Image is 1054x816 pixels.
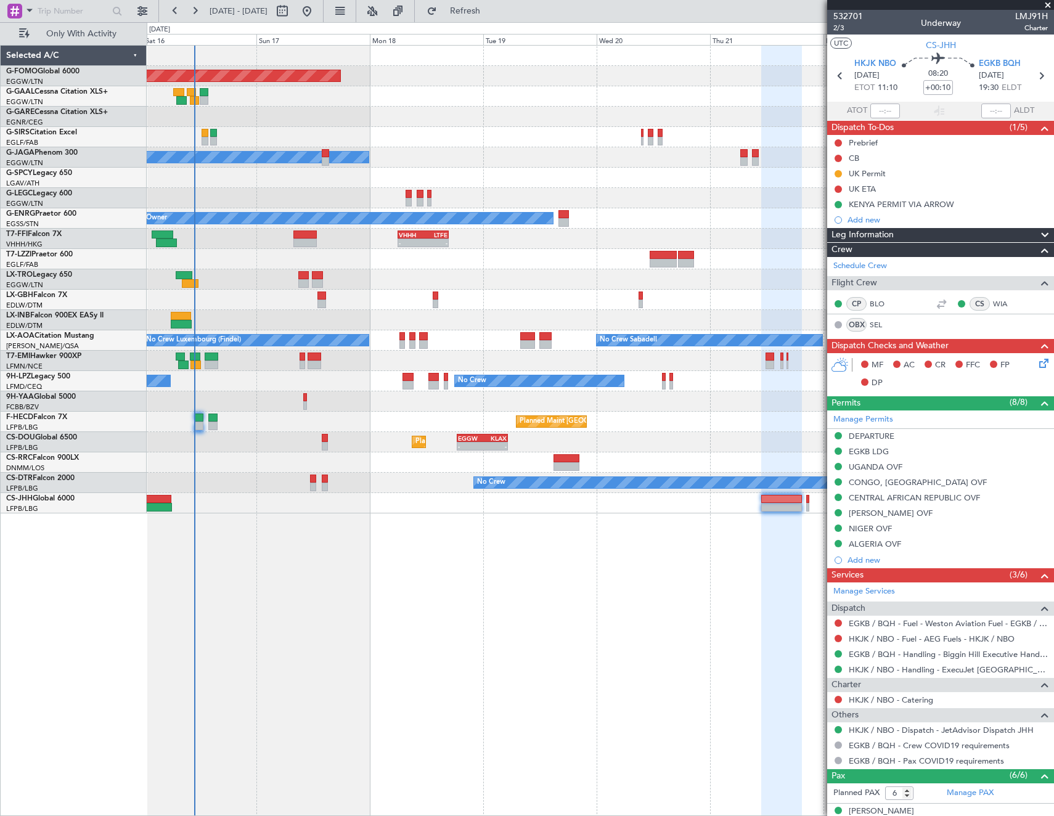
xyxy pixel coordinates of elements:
a: EGGW/LTN [6,199,43,208]
span: G-LEGC [6,190,33,197]
span: MF [872,359,883,372]
a: LX-INBFalcon 900EX EASy II [6,312,104,319]
div: Mon 18 [370,34,483,45]
a: EGNR/CEG [6,118,43,127]
div: No Crew Luxembourg (Findel) [146,331,241,349]
a: CS-JHHGlobal 6000 [6,495,75,502]
a: EGSS/STN [6,219,39,229]
span: Others [831,708,859,722]
a: BLO [870,298,897,309]
div: Underway [921,17,961,30]
a: VHHH/HKG [6,240,43,249]
a: EGGW/LTN [6,97,43,107]
span: 11:10 [878,82,897,94]
span: Charter [831,678,861,692]
span: F-HECD [6,414,33,421]
span: [DATE] [979,70,1004,82]
a: CS-DTRFalcon 2000 [6,475,75,482]
span: 9H-LPZ [6,373,31,380]
a: EGGW/LTN [6,77,43,86]
span: Services [831,568,864,582]
span: Dispatch To-Dos [831,121,894,135]
div: No Crew [477,473,505,492]
div: Add new [848,214,1048,225]
span: CS-JHH [6,495,33,502]
a: LFPB/LBG [6,443,38,452]
div: KENYA PERMIT VIA ARROW [849,199,954,210]
a: EGGW/LTN [6,158,43,168]
div: EGKB LDG [849,446,889,457]
a: Manage Services [833,585,895,598]
div: OBX [846,318,867,332]
a: G-JAGAPhenom 300 [6,149,78,157]
span: CS-RRC [6,454,33,462]
span: T7-FFI [6,231,28,238]
span: HKJK NBO [854,58,896,70]
span: Only With Activity [32,30,130,38]
a: T7-EMIHawker 900XP [6,353,81,360]
a: EGKB / BQH - Fuel - Weston Aviation Fuel - EGKB / BQH [849,618,1048,629]
button: Refresh [421,1,495,21]
div: CS [970,297,990,311]
span: Crew [831,243,852,257]
span: Dispatch [831,602,865,616]
div: - [399,239,423,247]
a: T7-LZZIPraetor 600 [6,251,73,258]
div: ALGERIA OVF [849,539,901,549]
div: [PERSON_NAME] OVF [849,508,933,518]
div: NIGER OVF [849,523,892,534]
div: CONGO, [GEOGRAPHIC_DATA] OVF [849,477,987,488]
div: Tue 19 [483,34,597,45]
span: Flight Crew [831,276,877,290]
span: FFC [966,359,980,372]
a: EGKB / BQH - Handling - Biggin Hill Executive Handling EGKB / BQH [849,649,1048,659]
a: 9H-YAAGlobal 5000 [6,393,76,401]
span: G-GARE [6,108,35,116]
span: 9H-YAA [6,393,34,401]
span: CS-DOU [6,434,35,441]
a: G-GARECessna Citation XLS+ [6,108,108,116]
span: AC [904,359,915,372]
a: T7-FFIFalcon 7X [6,231,62,238]
input: Trip Number [38,2,108,20]
span: Permits [831,396,860,410]
span: Charter [1015,23,1048,33]
div: DEPARTURE [849,431,894,441]
div: UK Permit [849,168,886,179]
a: F-HECDFalcon 7X [6,414,67,421]
div: Thu 21 [710,34,823,45]
span: (3/6) [1010,568,1027,581]
a: HKJK / NBO - Fuel - AEG Fuels - HKJK / NBO [849,634,1015,644]
div: Prebrief [849,137,878,148]
span: (6/6) [1010,769,1027,781]
a: WIA [993,298,1021,309]
a: EGKB / BQH - Pax COVID19 requirements [849,756,1004,766]
span: G-GAAL [6,88,35,96]
span: G-FOMO [6,68,38,75]
span: Pax [831,769,845,783]
button: UTC [830,38,852,49]
div: UGANDA OVF [849,462,902,472]
a: G-GAALCessna Citation XLS+ [6,88,108,96]
a: EGLF/FAB [6,260,38,269]
span: 532701 [833,10,863,23]
a: G-LEGCLegacy 600 [6,190,72,197]
span: T7-LZZI [6,251,31,258]
div: LTFE [423,231,448,239]
span: [DATE] [854,70,880,82]
a: G-SPCYLegacy 650 [6,169,72,177]
span: (1/5) [1010,121,1027,134]
a: HKJK / NBO - Catering [849,695,933,705]
div: No Crew [458,372,486,390]
a: LFPB/LBG [6,484,38,493]
div: - [458,443,483,450]
a: LFMN/NCE [6,362,43,371]
div: EGGW [458,435,483,442]
span: ELDT [1002,82,1021,94]
span: LX-AOA [6,332,35,340]
div: VHHH [399,231,423,239]
span: 2/3 [833,23,863,33]
button: Only With Activity [14,24,134,44]
span: 19:30 [979,82,999,94]
div: Sun 17 [256,34,370,45]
